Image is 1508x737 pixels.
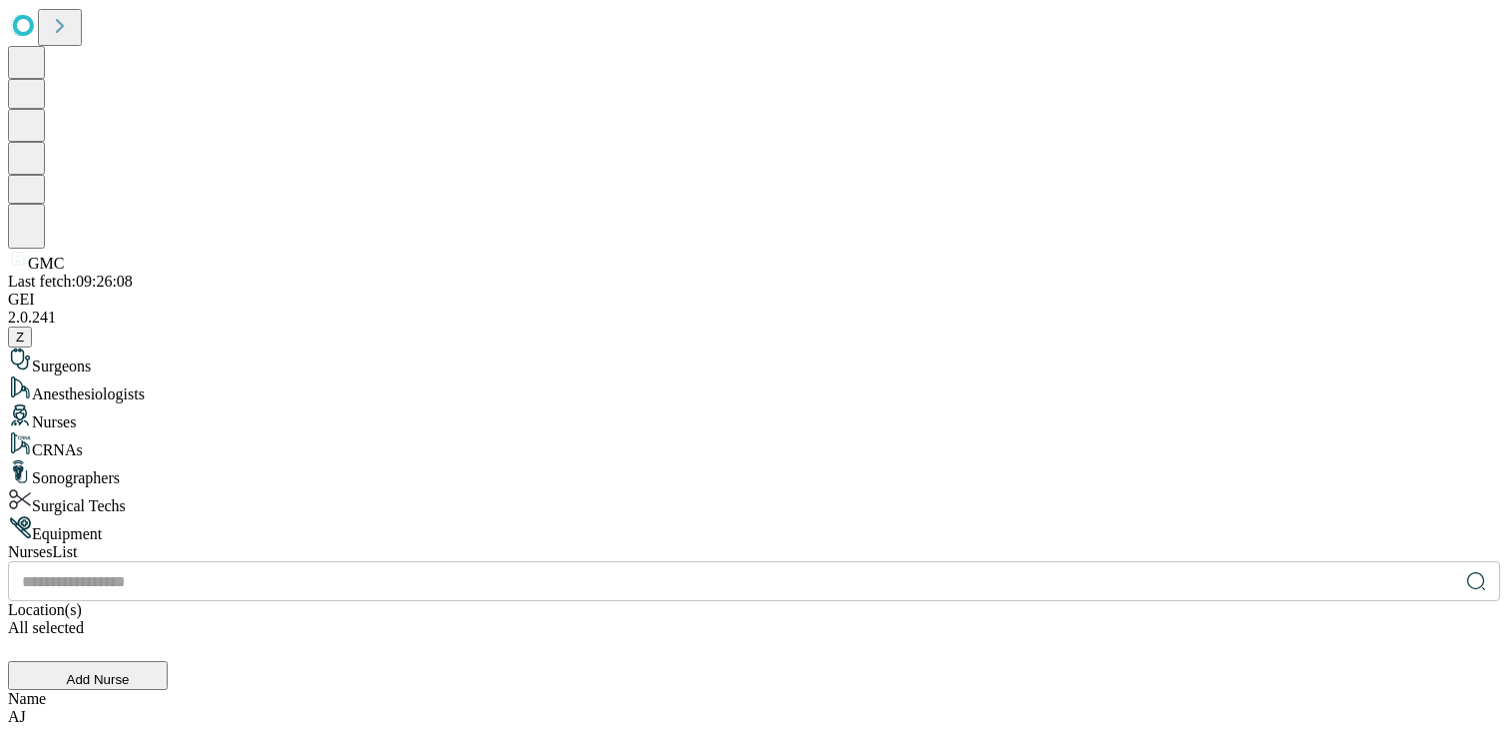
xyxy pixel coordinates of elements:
[8,348,1500,375] div: Surgeons
[8,661,168,690] button: Add Nurse
[8,431,1500,459] div: CRNAs
[8,601,82,618] span: Location(s)
[8,543,1500,561] div: Nurses List
[8,708,26,725] span: AJ
[8,375,1500,403] div: Anesthesiologists
[8,291,1500,309] div: GEI
[8,515,1500,543] div: Equipment
[16,330,24,345] span: Z
[8,487,1500,515] div: Surgical Techs
[8,459,1500,487] div: Sonographers
[8,690,1500,708] div: Name
[8,273,133,290] span: Last fetch: 09:26:08
[67,672,130,687] span: Add Nurse
[28,255,64,272] span: GMC
[8,403,1500,431] div: Nurses
[8,327,32,348] button: Z
[8,619,1500,637] div: All selected
[8,309,1500,327] div: 2.0.241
